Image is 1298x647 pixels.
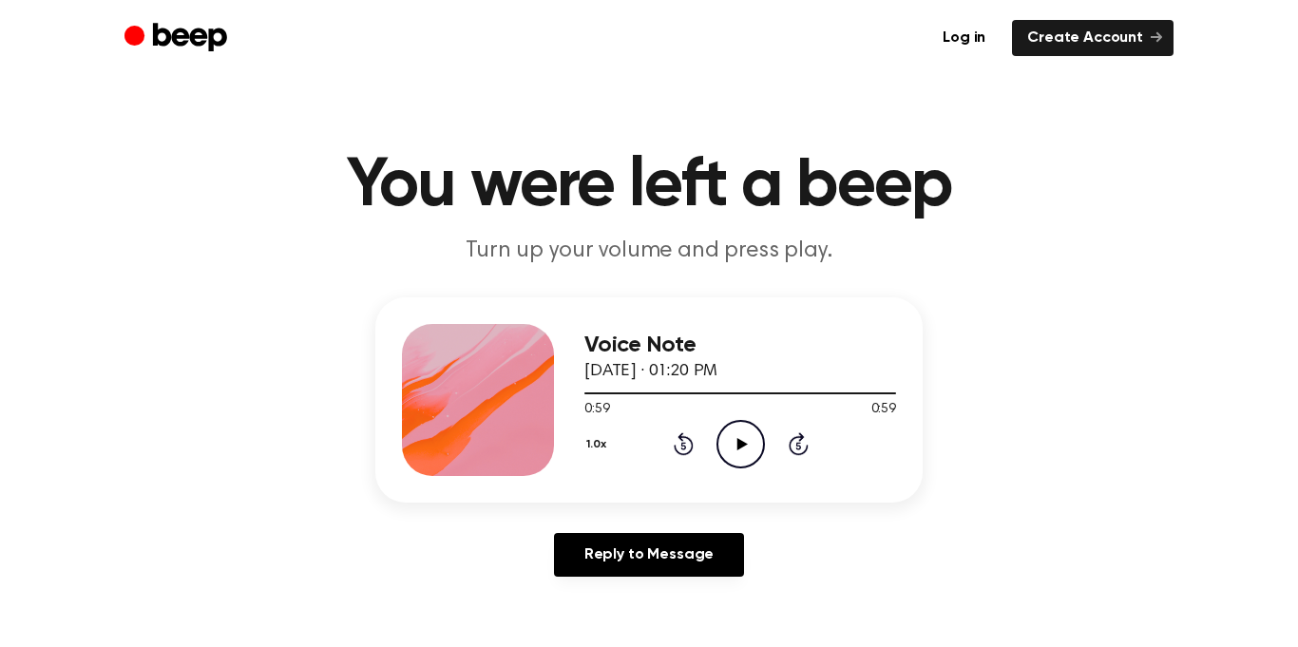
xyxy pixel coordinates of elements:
span: 0:59 [584,400,609,420]
h3: Voice Note [584,333,896,358]
h1: You were left a beep [162,152,1136,220]
a: Beep [124,20,232,57]
a: Reply to Message [554,533,744,577]
span: [DATE] · 01:20 PM [584,363,717,380]
span: 0:59 [871,400,896,420]
button: 1.0x [584,428,614,461]
a: Log in [927,20,1001,56]
a: Create Account [1012,20,1174,56]
p: Turn up your volume and press play. [284,236,1014,267]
